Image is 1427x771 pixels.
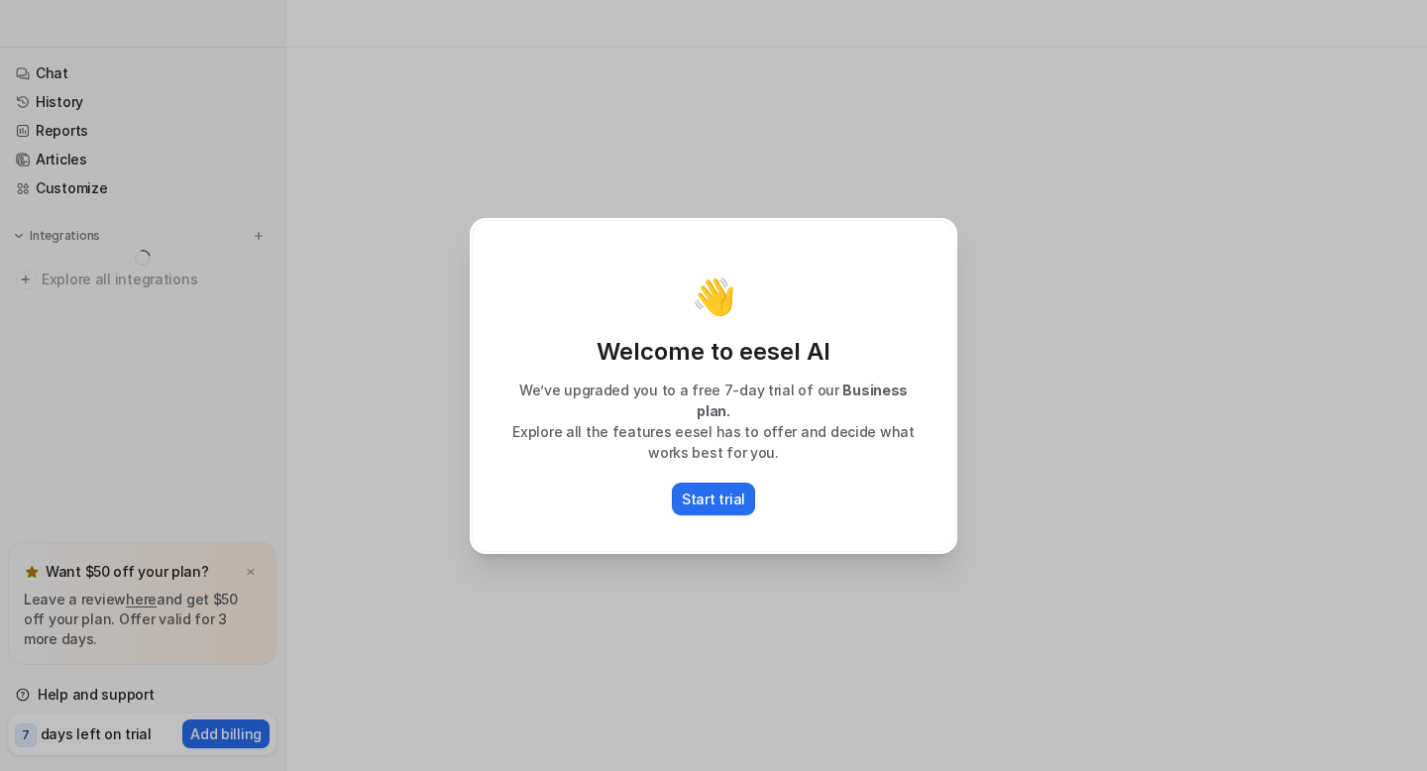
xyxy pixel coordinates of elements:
[493,336,934,368] p: Welcome to eesel AI
[493,380,934,421] p: We’ve upgraded you to a free 7-day trial of our
[682,489,745,509] p: Start trial
[493,421,934,463] p: Explore all the features eesel has to offer and decide what works best for you.
[692,276,736,316] p: 👋
[672,483,755,515] button: Start trial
